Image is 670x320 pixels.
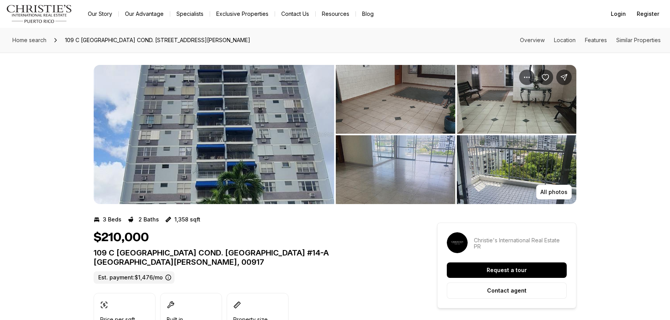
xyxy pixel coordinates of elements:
nav: Page section menu [520,37,661,43]
p: Christie's International Real Estate PR [474,237,567,250]
button: View image gallery [94,65,334,204]
li: 2 of 5 [336,65,576,204]
a: Home search [9,34,50,46]
button: Save Property: 109 C COSTA RICA COND. GRANADA #14-A [538,70,553,85]
a: Our Advantage [119,9,170,19]
button: Register [632,6,664,22]
button: View image gallery [336,65,455,134]
p: 1,358 sqft [174,216,200,223]
button: View image gallery [336,135,455,204]
button: View image gallery [457,65,576,134]
p: Request a tour [487,267,527,273]
a: Our Story [82,9,118,19]
div: Listing Photos [94,65,576,204]
p: 2 Baths [138,216,159,223]
button: All photos [536,185,572,199]
span: Home search [12,37,46,43]
a: Skip to: Similar Properties [616,37,661,43]
a: Skip to: Overview [520,37,545,43]
p: All photos [540,189,567,195]
p: 109 C [GEOGRAPHIC_DATA] COND. [GEOGRAPHIC_DATA] #14-A [GEOGRAPHIC_DATA][PERSON_NAME], 00917 [94,248,409,267]
button: Contact agent [447,283,567,299]
span: Register [637,11,659,17]
img: logo [6,5,72,23]
a: Skip to: Location [554,37,576,43]
button: View image gallery [457,135,576,204]
h1: $210,000 [94,230,149,245]
a: Resources [316,9,356,19]
button: Property options [519,70,535,85]
label: Est. payment: $1,476/mo [94,271,174,284]
p: 3 Beds [103,216,121,223]
a: Specialists [170,9,210,19]
li: 1 of 5 [94,65,334,204]
a: Exclusive Properties [210,9,275,19]
button: Login [606,6,631,22]
button: Contact Us [275,9,315,19]
button: Share Property: 109 C COSTA RICA COND. GRANADA #14-A [556,70,572,85]
span: 109 C [GEOGRAPHIC_DATA] COND. [STREET_ADDRESS][PERSON_NAME] [62,34,253,46]
span: Login [611,11,626,17]
button: Request a tour [447,262,567,278]
a: Skip to: Features [585,37,607,43]
p: Contact agent [487,288,526,294]
a: Blog [356,9,380,19]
